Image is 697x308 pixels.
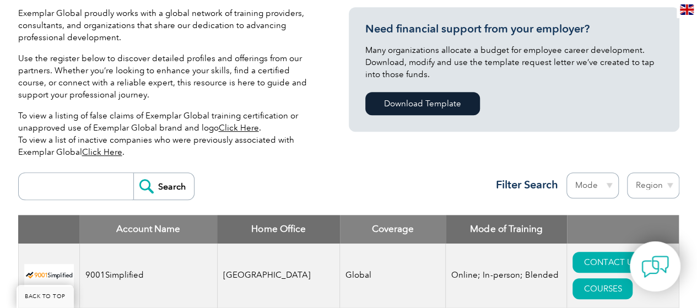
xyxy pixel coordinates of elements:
[18,52,316,101] p: Use the register below to discover detailed profiles and offerings from our partners. Whether you...
[340,244,446,307] td: Global
[133,173,194,199] input: Search
[79,244,217,307] td: 9001Simplified
[567,215,679,244] th: : activate to sort column ascending
[219,123,259,133] a: Click Here
[82,147,122,157] a: Click Here
[24,264,74,287] img: 37c9c059-616f-eb11-a812-002248153038-logo.png
[641,253,669,280] img: contact-chat.png
[489,178,558,192] h3: Filter Search
[217,244,340,307] td: [GEOGRAPHIC_DATA]
[680,4,694,15] img: en
[17,285,74,308] a: BACK TO TOP
[365,44,663,80] p: Many organizations allocate a budget for employee career development. Download, modify and use th...
[79,215,217,244] th: Account Name: activate to sort column descending
[217,215,340,244] th: Home Office: activate to sort column ascending
[572,252,648,273] a: CONTACT US
[18,7,316,44] p: Exemplar Global proudly works with a global network of training providers, consultants, and organ...
[446,244,567,307] td: Online; In-person; Blended
[365,92,480,115] a: Download Template
[340,215,446,244] th: Coverage: activate to sort column ascending
[446,215,567,244] th: Mode of Training: activate to sort column ascending
[572,278,633,299] a: COURSES
[365,22,663,36] h3: Need financial support from your employer?
[18,110,316,158] p: To view a listing of false claims of Exemplar Global training certification or unapproved use of ...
